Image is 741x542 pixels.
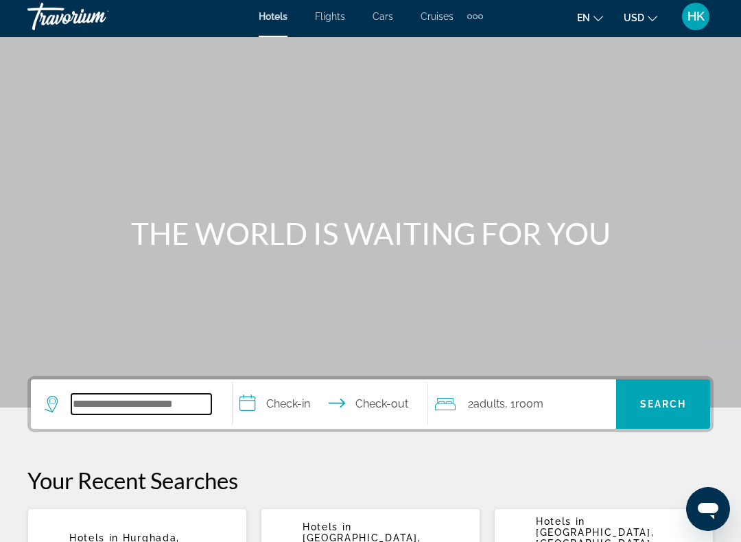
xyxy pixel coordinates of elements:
button: Select check in and out date [233,379,427,429]
span: , 1 [505,394,543,414]
span: en [577,12,590,23]
span: Hotels in [536,516,585,527]
div: Search widget [31,379,710,429]
span: 2 [468,394,505,414]
input: Search hotel destination [71,394,211,414]
span: HK [687,10,705,23]
button: Search [616,379,710,429]
a: Flights [315,11,345,22]
span: Search [640,399,687,410]
span: Room [515,397,543,410]
h1: THE WORLD IS WAITING FOR YOU [113,215,628,251]
button: Change language [577,8,603,27]
a: Cars [373,11,393,22]
a: Hotels [259,11,287,22]
button: Extra navigation items [467,5,483,27]
p: Your Recent Searches [27,467,714,494]
span: Hotels in [303,521,352,532]
iframe: Button to launch messaging window [686,487,730,531]
button: User Menu [678,2,714,31]
button: Travelers: 2 adults, 0 children [428,379,616,429]
span: USD [624,12,644,23]
a: Cruises [421,11,454,22]
span: Adults [473,397,505,410]
button: Change currency [624,8,657,27]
